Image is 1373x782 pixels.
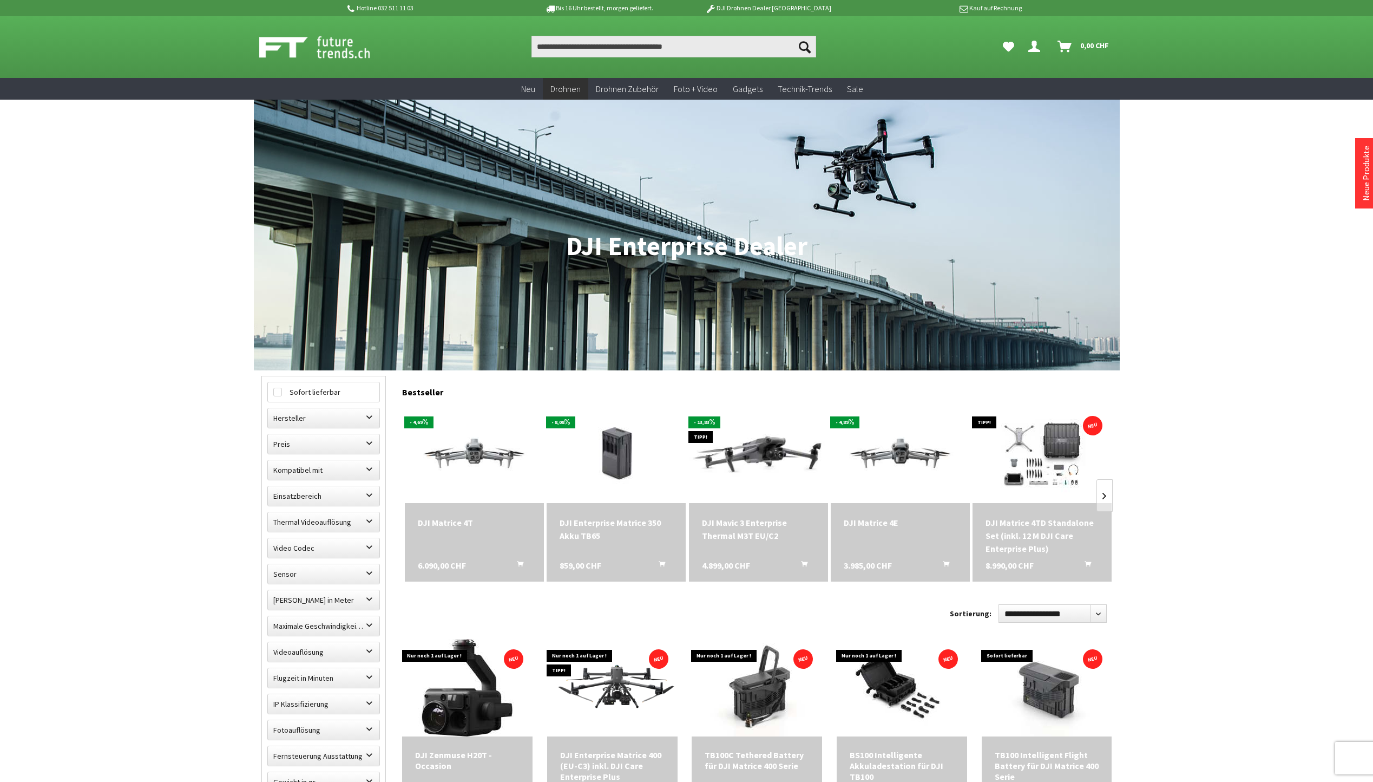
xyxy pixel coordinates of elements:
[689,410,828,498] img: DJI Mavic 3 Enterprise Thermal M3T EU/C2
[555,406,677,503] img: DJI Enterprise Matrice 350 Akku TB65
[268,564,379,584] label: Sensor
[1053,36,1114,57] a: Warenkorb
[844,516,957,529] a: DJI Matrice 4E 3.985,00 CHF In den Warenkorb
[268,434,379,454] label: Preis
[684,2,852,15] p: DJI Drohnen Dealer [GEOGRAPHIC_DATA]
[268,408,379,428] label: Hersteller
[950,605,991,622] label: Sortierung:
[550,83,581,94] span: Drohnen
[702,559,750,572] span: 4.899,00 CHF
[705,750,809,771] div: TB100C Tethered Battery für DJI Matrice 400 Serie
[1072,559,1098,573] button: In den Warenkorb
[847,83,863,94] span: Sale
[588,78,666,100] a: Drohnen Zubehör
[515,2,684,15] p: Bis 16 Uhr bestellt, morgen geliefert.
[418,516,531,529] div: DJI Matrice 4T
[986,559,1034,572] span: 8.990,00 CHF
[268,668,379,688] label: Flugzeit in Minuten
[733,83,763,94] span: Gadgets
[982,639,1111,737] img: TB100 Intelligent Flight Battery für DJI Matrice 400 Serie
[646,559,672,573] button: In den Warenkorb
[793,36,816,57] button: Suchen
[693,639,822,737] img: TB100C Tethered Battery für DJI Matrice 400 Serie
[702,516,815,542] div: DJI Mavic 3 Enterprise Thermal M3T EU/C2
[259,34,394,61] img: Shop Futuretrends - zur Startseite wechseln
[986,516,1099,555] a: DJI Matrice 4TD Standalone Set (inkl. 12 M DJI Care Enterprise Plus) 8.990,00 CHF In den Warenkorb
[666,78,725,100] a: Foto + Video
[543,78,588,100] a: Drohnen
[547,651,678,725] img: DJI Enterprise Matrice 400 (EU-C3) inkl. DJI Care Enterprise Plus
[839,78,871,100] a: Sale
[560,750,665,782] div: DJI Enterprise Matrice 400 (EU-C3) inkl. DJI Care Enterprise Plus
[268,382,379,402] label: Sofort lieferbar
[850,750,954,782] div: BS100 Intelligente Akkuladestation für DJI TB100
[560,516,673,542] div: DJI Enterprise Matrice 350 Akku TB65
[268,746,379,766] label: Fernsteuerung Ausstattung
[418,639,516,737] img: DJI Zenmuse H20T - Occasion
[997,36,1020,57] a: Meine Favoriten
[268,460,379,480] label: Kompatibel mit
[1361,146,1371,201] a: Neue Produkte
[268,486,379,506] label: Einsatzbereich
[418,516,531,529] a: DJI Matrice 4T 6.090,00 CHF In den Warenkorb
[560,516,673,542] a: DJI Enterprise Matrice 350 Akku TB65 859,00 CHF In den Warenkorb
[831,415,970,493] img: DJI Matrice 4E
[975,406,1110,503] img: DJI Matrice 4TD Standalone Set (inkl. 12 M DJI Care Enterprise Plus)
[778,83,832,94] span: Technik-Trends
[405,415,544,493] img: DJI Matrice 4T
[596,83,659,94] span: Drohnen Zubehör
[402,376,1112,403] div: Bestseller
[702,516,815,542] a: DJI Mavic 3 Enterprise Thermal M3T EU/C2 4.899,00 CHF In den Warenkorb
[705,750,809,771] a: TB100C Tethered Battery für DJI Matrice 400 Serie 1.929,00 CHF In den Warenkorb
[1024,36,1049,57] a: Dein Konto
[521,83,535,94] span: Neu
[418,559,466,572] span: 6.090,00 CHF
[268,590,379,610] label: Maximale Flughöhe in Meter
[268,642,379,662] label: Videoauflösung
[268,512,379,532] label: Thermal Videoauflösung
[995,750,1099,782] div: TB100 Intelligent Flight Battery für DJI Matrice 400 Serie
[674,83,718,94] span: Foto + Video
[268,720,379,740] label: Fotoauflösung
[995,750,1099,782] a: TB100 Intelligent Flight Battery für DJI Matrice 400 Serie 1.739,00 CHF In den Warenkorb
[261,233,1112,260] h1: DJI Enterprise Dealer
[560,559,601,572] span: 859,00 CHF
[346,2,515,15] p: Hotline 032 511 11 03
[930,559,956,573] button: In den Warenkorb
[415,750,520,771] div: DJI Zenmuse H20T - Occasion
[531,36,816,57] input: Produkt, Marke, Kategorie, EAN, Artikelnummer…
[837,639,966,737] img: BS100 Intelligente Akkuladestation für DJI TB100
[725,78,770,100] a: Gadgets
[844,516,957,529] div: DJI Matrice 4E
[268,616,379,636] label: Maximale Geschwindigkeit in km/h
[560,750,665,782] a: DJI Enterprise Matrice 400 (EU-C3) inkl. DJI Care Enterprise Plus 9.885,00 CHF In den Warenkorb
[986,516,1099,555] div: DJI Matrice 4TD Standalone Set (inkl. 12 M DJI Care Enterprise Plus)
[770,78,839,100] a: Technik-Trends
[415,750,520,771] a: DJI Zenmuse H20T - Occasion 4.000,00 CHF In den Warenkorb
[514,78,543,100] a: Neu
[844,559,892,572] span: 3.985,00 CHF
[853,2,1022,15] p: Kauf auf Rechnung
[504,559,530,573] button: In den Warenkorb
[788,559,814,573] button: In den Warenkorb
[850,750,954,782] a: BS100 Intelligente Akkuladestation für DJI TB100 1.509,00 CHF In den Warenkorb
[1080,37,1109,54] span: 0,00 CHF
[268,538,379,558] label: Video Codec
[268,694,379,714] label: IP Klassifizierung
